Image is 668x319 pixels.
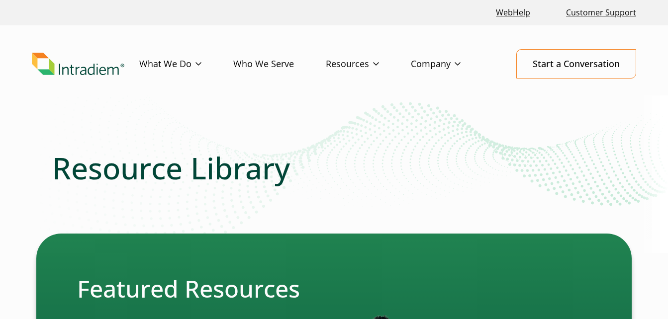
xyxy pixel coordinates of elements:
a: Start a Conversation [516,49,636,79]
a: Link to homepage of Intradiem [32,53,139,76]
a: Link opens in a new window [492,2,534,23]
img: Intradiem [32,53,124,76]
h2: Featured Resources [77,274,591,303]
h1: Resource Library [52,150,616,186]
a: What We Do [139,50,233,79]
a: Resources [326,50,411,79]
a: Who We Serve [233,50,326,79]
a: Customer Support [562,2,640,23]
a: Company [411,50,492,79]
